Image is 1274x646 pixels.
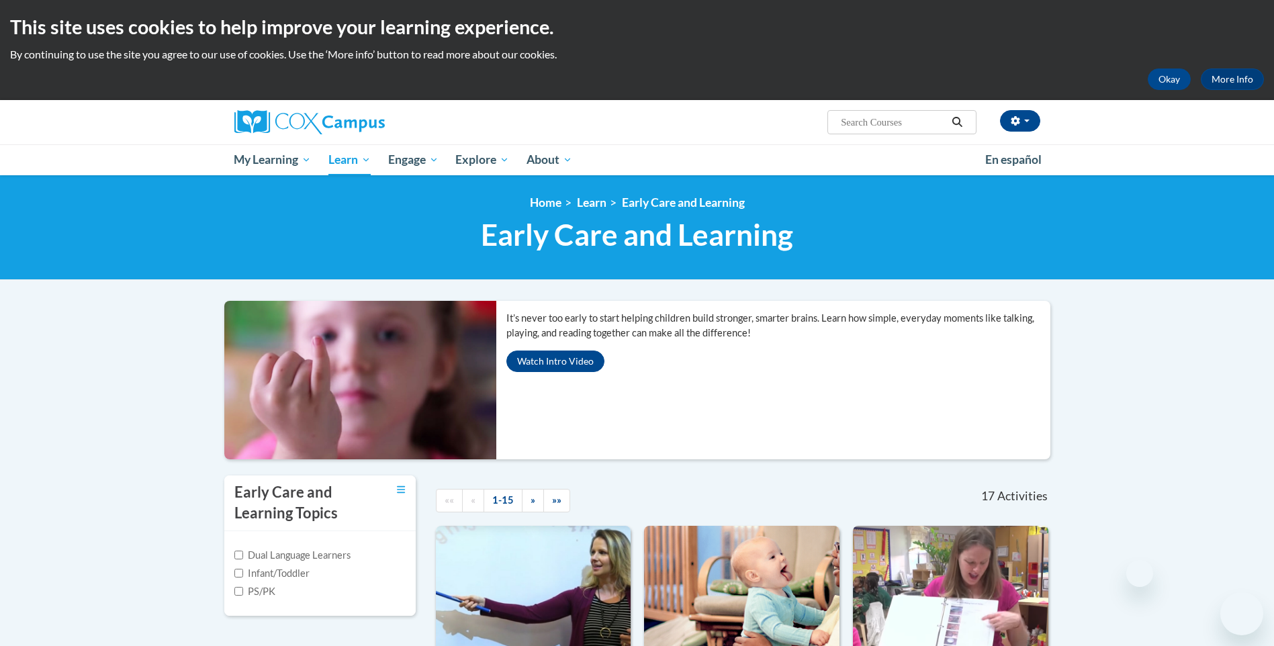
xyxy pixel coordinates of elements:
[947,114,967,130] button: Search
[543,489,570,512] a: End
[234,587,243,596] input: Checkbox for Options
[1148,68,1191,90] button: Okay
[445,494,454,506] span: ««
[981,489,995,504] span: 17
[388,152,439,168] span: Engage
[481,217,793,252] span: Early Care and Learning
[976,146,1050,174] a: En español
[226,144,320,175] a: My Learning
[471,494,475,506] span: «
[530,195,561,210] a: Home
[531,494,535,506] span: »
[10,13,1264,40] h2: This site uses cookies to help improve your learning experience.
[622,195,745,210] a: Early Care and Learning
[506,351,604,372] button: Watch Intro Video
[1220,592,1263,635] iframe: Button to launch messaging window
[234,152,311,168] span: My Learning
[577,195,606,210] a: Learn
[234,569,243,578] input: Checkbox for Options
[379,144,447,175] a: Engage
[214,144,1060,175] div: Main menu
[506,311,1050,340] p: It’s never too early to start helping children build stronger, smarter brains. Learn how simple, ...
[455,152,509,168] span: Explore
[234,584,275,599] label: PS/PK
[328,152,371,168] span: Learn
[447,144,518,175] a: Explore
[234,110,490,134] a: Cox Campus
[839,114,947,130] input: Search Courses
[234,566,310,581] label: Infant/Toddler
[985,152,1042,167] span: En español
[462,489,484,512] a: Previous
[484,489,522,512] a: 1-15
[1201,68,1264,90] a: More Info
[997,489,1048,504] span: Activities
[518,144,581,175] a: About
[522,489,544,512] a: Next
[552,494,561,506] span: »»
[527,152,572,168] span: About
[1126,560,1153,587] iframe: Close message
[234,548,351,563] label: Dual Language Learners
[436,489,463,512] a: Begining
[1000,110,1040,132] button: Account Settings
[397,482,406,497] a: Toggle collapse
[234,482,362,524] h3: Early Care and Learning Topics
[10,47,1264,62] p: By continuing to use the site you agree to our use of cookies. Use the ‘More info’ button to read...
[234,110,385,134] img: Cox Campus
[234,551,243,559] input: Checkbox for Options
[320,144,379,175] a: Learn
